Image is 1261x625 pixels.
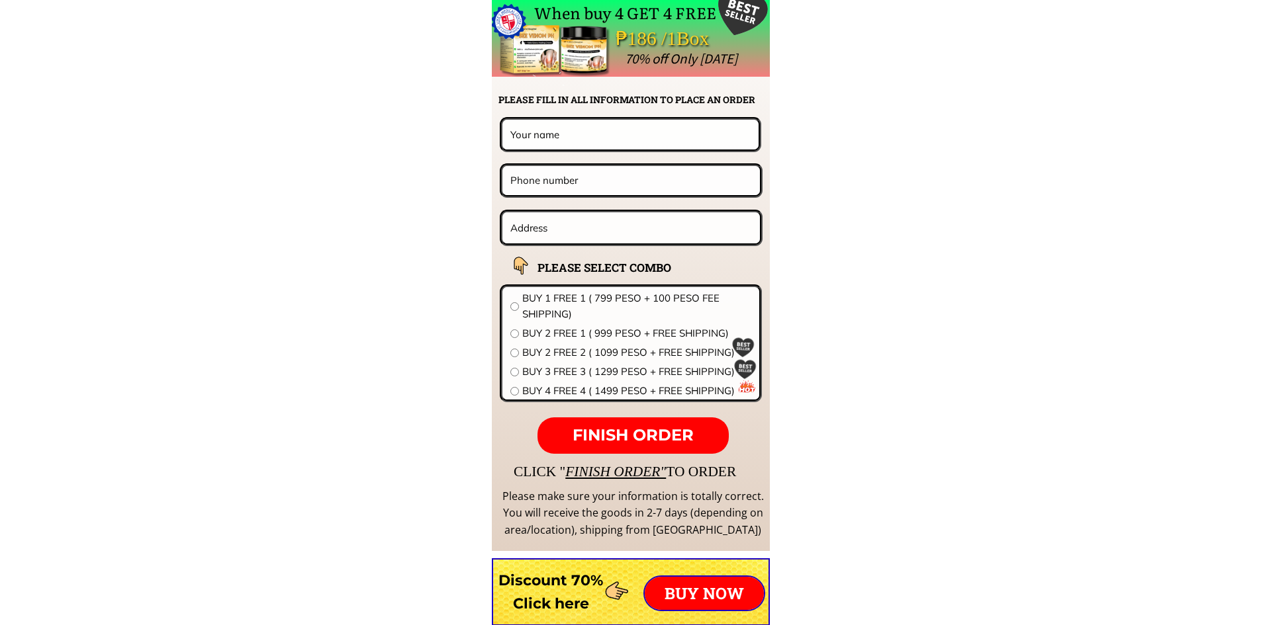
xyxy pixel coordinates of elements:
[507,166,755,194] input: Phone number
[616,23,747,54] div: ₱186 /1Box
[573,425,694,444] span: FINISH ORDER
[645,577,764,610] p: BUY NOW
[625,48,1033,70] div: 70% off Only [DATE]
[498,93,769,107] h2: PLEASE FILL IN ALL INFORMATION TO PLACE AN ORDER
[522,364,751,380] span: BUY 3 FREE 3 ( 1299 PESO + FREE SHIPPING)
[522,325,751,341] span: BUY 2 FREE 1 ( 999 PESO + FREE SHIPPING)
[514,460,1123,483] div: CLICK " TO ORDER
[507,212,756,243] input: Address
[522,290,751,322] span: BUY 1 FREE 1 ( 799 PESO + 100 PESO FEE SHIPPING)
[522,383,751,399] span: BUY 4 FREE 4 ( 1499 PESO + FREE SHIPPING)
[537,259,704,276] h2: PLEASE SELECT COMBO
[522,345,751,360] span: BUY 2 FREE 2 ( 1099 PESO + FREE SHIPPING)
[507,120,754,149] input: Your name
[492,569,610,615] h3: Discount 70% Click here
[565,464,666,479] span: FINISH ORDER"
[500,488,765,539] div: Please make sure your information is totally correct. You will receive the goods in 2-7 days (dep...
